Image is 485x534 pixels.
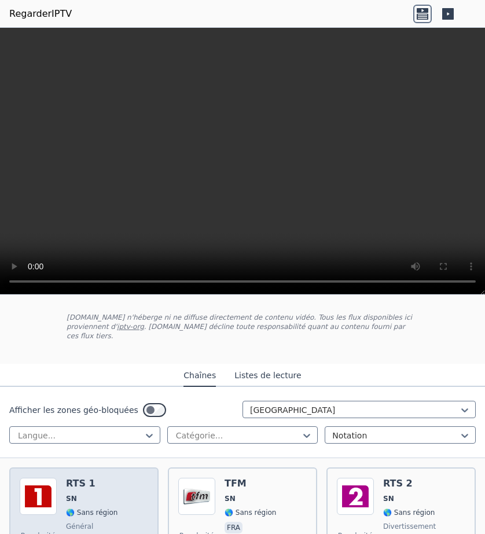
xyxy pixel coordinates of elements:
[9,7,72,21] a: RegarderIPTV
[383,495,394,503] font: SN
[66,522,93,531] font: général
[383,509,435,517] font: 🌎 Sans région
[66,509,117,517] font: 🌎 Sans région
[183,365,216,387] button: Chaînes
[9,405,138,415] font: Afficher les zones géo-bloquées
[234,371,301,380] font: Listes de lecture
[225,495,236,503] font: SN
[67,313,412,331] font: [DOMAIN_NAME] n'héberge ni ne diffuse directement de contenu vidéo. Tous les flux disponibles ici...
[227,524,240,532] font: fra
[20,478,57,515] img: RTS 1
[383,522,436,531] font: divertissement
[383,478,413,489] font: RTS 2
[225,478,247,489] font: TFM
[117,323,144,331] a: iptv-org
[225,509,276,517] font: 🌎 Sans région
[337,478,374,515] img: RTS 2
[67,323,405,340] font: . [DOMAIN_NAME] décline toute responsabilité quant au contenu fourni par ces flux tiers.
[66,478,95,489] font: RTS 1
[183,371,216,380] font: Chaînes
[178,478,215,515] img: TFM
[234,365,301,387] button: Listes de lecture
[9,8,72,19] font: RegarderIPTV
[66,495,77,503] font: SN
